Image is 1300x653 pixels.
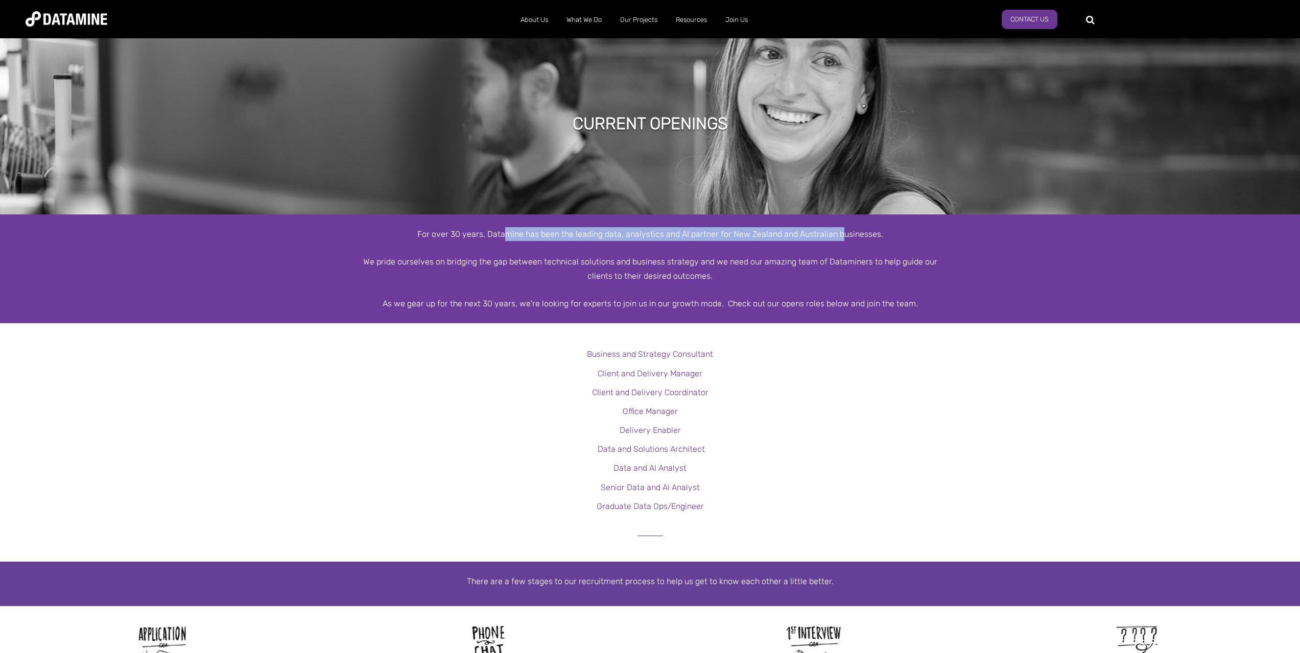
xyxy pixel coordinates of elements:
[716,7,757,33] a: Join Us
[667,7,716,33] a: Resources
[620,425,681,435] a: Delivery Enabler
[573,112,728,135] h1: Current Openings
[623,406,678,416] a: Office Manager
[598,369,702,378] a: Client and Delivery Manager
[359,297,941,310] div: As we gear up for the next 30 years, we're looking for experts to join us in our growth mode. Che...
[359,227,941,241] div: For over 30 years, Datamine has been the leading data, analystics and AI partner for New Zealand ...
[611,7,667,33] a: Our Projects
[557,7,611,33] a: What We Do
[592,388,708,397] a: Client and Delivery Coordinator
[597,501,704,511] a: Graduate Data Ops/Engineer
[601,482,700,492] a: Senior Data and AI Analyst
[613,463,687,473] a: Data and AI Analyst
[587,349,713,359] a: Business and Strategy Consultant
[1002,10,1057,29] a: Contact Us
[359,255,941,282] div: We pride ourselves on bridging the gap between technical solutions and business strategy and we n...
[26,11,107,27] img: Datamine
[598,444,705,454] a: Data and Solutions Architect
[511,7,557,33] a: About Us
[359,574,941,588] p: There are a few stages to our recruitment process to help us get to know each other a little better.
